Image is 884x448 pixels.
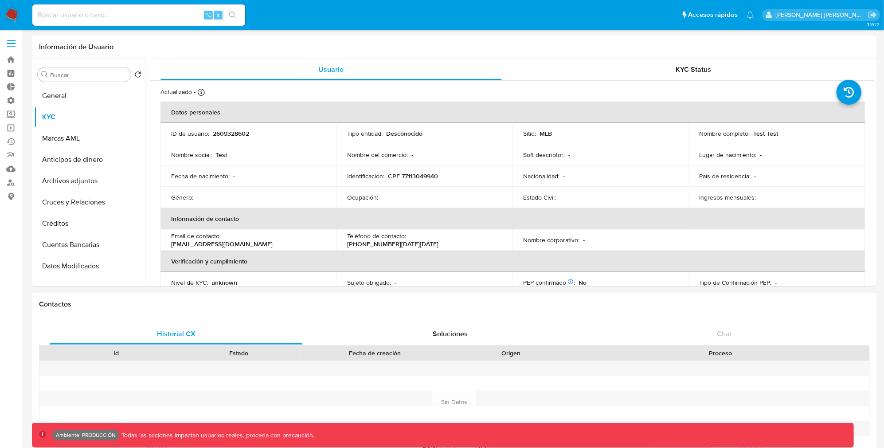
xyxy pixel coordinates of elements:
p: ID de usuario : [171,130,209,138]
p: Sitio : [523,130,536,138]
h1: Contactos [39,300,870,309]
span: Soluciones [433,329,468,339]
button: search-icon [223,9,242,21]
p: Nacionalidad : [523,172,559,180]
p: - [775,279,777,287]
div: Estado [184,349,293,358]
p: No [579,279,587,287]
p: [EMAIL_ADDRESS][DOMAIN_NAME] [171,240,273,248]
p: unknown [211,279,237,287]
p: Desconocido [386,130,422,138]
p: - [583,236,585,244]
span: ⌥ [205,11,211,19]
button: Cuentas Bancarias [34,234,145,255]
p: CPF 77113049940 [388,172,438,180]
p: - [395,279,396,287]
p: Nombre completo : [699,130,750,138]
p: [PHONE_NUMBER][DATE][DATE] [347,240,438,248]
button: Archivos adjuntos [34,170,145,192]
span: KYC Status [676,64,711,75]
p: Nombre corporativo : [523,236,579,244]
p: Actualizado - [160,88,196,96]
button: Anticipos de dinero [34,149,145,170]
th: Verificación y cumplimiento [160,251,865,272]
p: Ambiente: PRODUCCIÓN [56,433,116,437]
span: Accesos rápidos [688,10,738,20]
button: Cruces y Relaciones [34,192,145,213]
p: PEP confirmado : [523,279,575,287]
span: s [217,11,219,19]
span: Chat [717,329,732,339]
p: Teléfono de contacto : [347,232,406,240]
input: Buscar usuario o caso... [32,9,245,21]
div: Id [61,349,171,358]
p: Nivel de KYC : [171,279,208,287]
p: País de residencia : [699,172,751,180]
p: - [382,193,383,201]
p: - [559,193,561,201]
div: Proceso [579,349,863,358]
p: Identificación : [347,172,384,180]
p: Ingresos mensuales : [699,193,756,201]
div: Origen [456,349,566,358]
th: Información de contacto [160,208,865,229]
p: MLB [540,130,552,138]
p: - [563,172,565,180]
p: Todas las acciones impactan usuarios reales, proceda con precaución. [119,431,314,440]
button: Créditos [34,213,145,234]
p: Ocupación : [347,193,378,201]
p: 2609328602 [213,130,249,138]
p: mauro.ibarra@mercadolibre.com [776,11,865,19]
p: Sujeto obligado : [347,279,391,287]
input: Buscar [50,71,127,79]
button: KYC [34,106,145,128]
p: Tipo entidad : [347,130,383,138]
p: - [411,151,413,159]
p: - [759,193,761,201]
p: - [233,172,235,180]
p: - [754,172,756,180]
span: Historial CX [157,329,196,339]
p: Lugar de nacimiento : [699,151,756,159]
p: - [197,193,199,201]
div: Fecha de creación [306,349,443,358]
button: General [34,85,145,106]
th: Datos personales [160,102,865,123]
p: Tipo de Confirmación PEP : [699,279,771,287]
a: Salir [868,10,877,20]
p: - [760,151,762,159]
button: Volver al orden por defecto [134,71,141,81]
p: Test Test [753,130,778,138]
p: Test [215,151,227,159]
span: Usuario [318,64,344,75]
p: Nombre social : [171,151,212,159]
p: Email de contacto : [171,232,221,240]
button: Buscar [41,71,48,78]
a: Notificaciones [747,11,754,19]
p: - [568,151,570,159]
p: Género : [171,193,193,201]
button: Marcas AML [34,128,145,149]
p: Nombre del comercio : [347,151,408,159]
p: Soft descriptor : [523,151,565,159]
p: Fecha de nacimiento : [171,172,230,180]
h1: Información de Usuario [39,43,113,51]
p: Estado Civil : [523,193,556,201]
button: Devices Geolocation [34,277,145,298]
button: Datos Modificados [34,255,145,277]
